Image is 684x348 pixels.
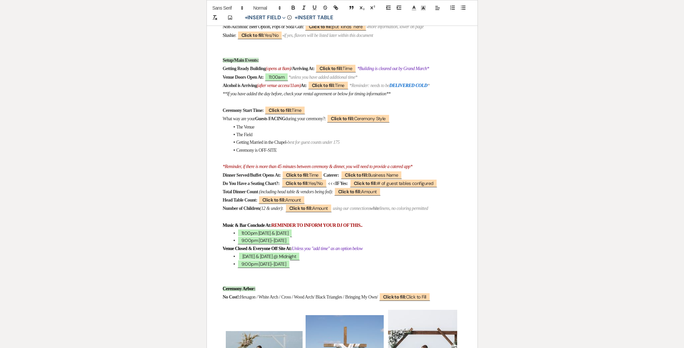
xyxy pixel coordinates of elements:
[379,293,430,301] span: Click to Fill
[292,14,335,22] button: +Insert Table
[350,179,438,187] span: # of guest tables configured
[241,32,264,38] b: Click to fill:
[295,15,298,21] span: +
[223,33,236,38] span: Slushie:
[223,164,413,169] em: *Reminder, if there is more than 45 minutes between ceremony & dinner, you will need to provide a...
[285,116,326,121] span: during your ceremony?:
[305,22,366,31] span: put "kinds" here
[266,66,291,71] em: (opens at 8am)
[291,66,315,71] strong: Arriving At:
[265,73,288,81] span: 11:00am
[282,206,283,211] span: :
[223,198,257,203] strong: Head Table Count:
[327,114,389,123] span: Ceremony Style
[240,295,378,300] span: Hexagon / White Arch / Cross / Wood Arch/ Black Triangles / Bringing My Own/
[370,206,379,211] em: white
[286,180,309,186] b: Click to fill:
[223,295,240,300] strong: No Cost!:
[271,223,362,228] strong: REMINDER TO INFORM YOUR DJ OF THIS..
[223,116,255,121] span: What way are your
[288,75,357,80] em: *unless you have added additional time*
[223,206,260,211] strong: Number of Children
[257,83,301,88] em: (after venue access/11am)
[255,116,285,121] strong: Guests FACING
[409,4,419,12] span: Text Color
[236,140,288,145] span: Getting Married in the Chapel-
[345,172,368,178] b: Click to fill:
[223,181,280,186] strong: Do You Have a Seating Chart?:
[285,204,332,212] span: Amount
[282,179,327,187] span: Yes/No
[331,116,354,122] b: Click to fill:
[354,180,377,186] b: Click to fill:
[237,236,290,244] span: 9:00pm [DATE]-[DATE]
[291,66,292,71] em: /
[282,33,284,38] span: -
[237,260,290,268] span: 9:00pm [DATE]-[DATE]
[308,81,348,89] span: Time
[223,189,259,194] strong: Total Dinner Count
[368,24,424,29] em: more information, lower on page
[223,173,281,178] strong: Dinner Served/Buffet Opens At:
[419,4,428,12] span: Text Background Color
[223,223,272,228] strong: Music & Bar Conclude At:
[379,206,428,211] em: linens, no coloring permitted
[242,14,288,22] button: Insert Field
[309,24,332,30] b: Click to fill:
[236,132,252,137] span: The Field
[366,24,368,29] span: -
[357,66,429,71] em: *Building is cleared out by Grand March*
[237,31,283,39] span: Yes/No
[433,4,442,12] span: Alignment
[288,140,340,145] em: best for guest counts under 175
[250,4,283,12] span: Header Formats
[265,106,305,114] span: Time
[282,171,323,179] span: Time
[237,229,292,237] span: 11:00pm [DATE] & [DATE]
[269,107,292,113] b: Click to fill:
[284,33,373,38] em: if yes, flavors will be listed later within this document
[260,206,282,211] em: (12 & under)
[333,206,370,211] em: using our connections
[262,197,285,203] b: Click to fill:
[223,91,391,96] em: **If you have added the day before, check your rental agreement or below for timing information**
[223,24,304,29] span: Non-Alcoholic Beer Option, Pops or Soda Gun:
[289,205,312,211] b: Click to fill:
[223,286,255,291] strong: Ceremony Arbor:
[236,125,254,130] span: The Venue
[324,173,339,178] strong: Caterer:
[238,252,300,260] span: [DATE] & [DATE] @ Midnight
[286,172,309,178] b: Click to fill:
[383,294,406,300] b: Click to fill:
[236,148,277,153] span: Ceremony is OFF-SITE
[223,108,264,113] strong: Ceremony Start Time:
[341,171,402,179] span: Business Name
[334,187,381,196] span: Amount
[245,15,248,21] span: +
[301,83,307,88] strong: At:
[258,196,305,204] span: Amount
[223,66,266,71] strong: Getting Ready Building
[223,179,462,188] h4: <<<
[259,189,333,194] em: (including head table & vendors being fed):
[335,181,347,186] strong: IF Yes:
[292,246,362,251] em: Unless you "add time" as an option below
[223,58,259,63] strong: Setup/Main Events:
[312,82,335,88] b: Click to fill:
[223,75,264,80] strong: Venue Doors Open At:
[316,64,356,72] span: Time
[223,83,257,88] strong: Alcohol is Arriving
[389,83,428,88] em: DELIVERED COLD
[223,246,292,251] strong: Venue Closed & Everyone Off Site At:
[320,65,342,71] b: Click to fill:
[338,189,361,195] b: Click to fill:
[349,83,389,88] em: *Reminder: needs to be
